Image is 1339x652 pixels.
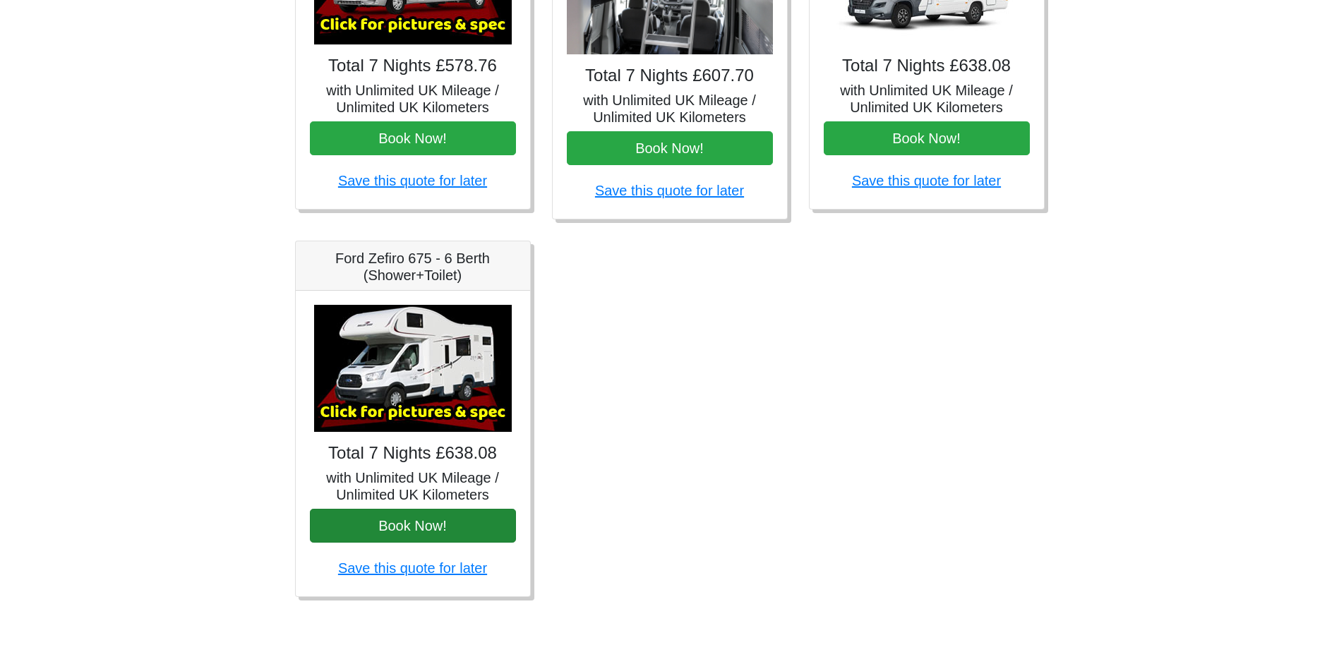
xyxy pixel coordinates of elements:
[852,173,1001,188] a: Save this quote for later
[310,82,516,116] h5: with Unlimited UK Mileage / Unlimited UK Kilometers
[567,66,773,86] h4: Total 7 Nights £607.70
[338,560,487,576] a: Save this quote for later
[310,443,516,464] h4: Total 7 Nights £638.08
[824,121,1030,155] button: Book Now!
[310,469,516,503] h5: with Unlimited UK Mileage / Unlimited UK Kilometers
[314,305,512,432] img: Ford Zefiro 675 - 6 Berth (Shower+Toilet)
[310,509,516,543] button: Book Now!
[567,92,773,126] h5: with Unlimited UK Mileage / Unlimited UK Kilometers
[310,121,516,155] button: Book Now!
[310,250,516,284] h5: Ford Zefiro 675 - 6 Berth (Shower+Toilet)
[595,183,744,198] a: Save this quote for later
[567,131,773,165] button: Book Now!
[824,82,1030,116] h5: with Unlimited UK Mileage / Unlimited UK Kilometers
[310,56,516,76] h4: Total 7 Nights £578.76
[824,56,1030,76] h4: Total 7 Nights £638.08
[338,173,487,188] a: Save this quote for later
